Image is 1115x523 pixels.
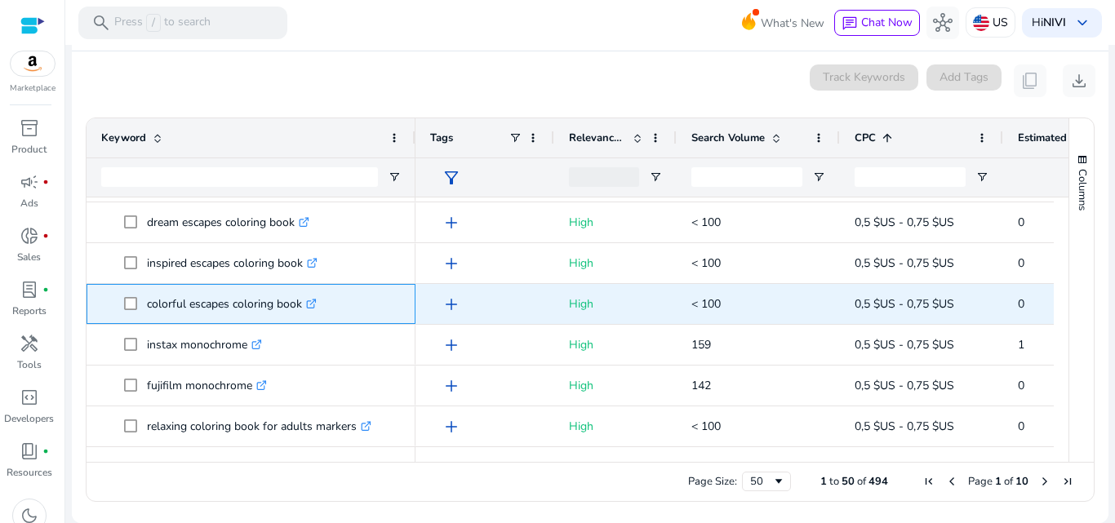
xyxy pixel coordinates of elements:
[569,328,662,361] p: High
[649,171,662,184] button: Open Filter Menu
[691,131,765,145] span: Search Volume
[569,246,662,280] p: High
[101,167,378,187] input: Keyword Filter Input
[20,196,38,211] p: Ads
[442,335,461,355] span: add
[20,118,39,138] span: inventory_2
[4,411,54,426] p: Developers
[922,475,935,488] div: First Page
[569,131,626,145] span: Relevance Score
[17,250,41,264] p: Sales
[945,475,958,488] div: Previous Page
[834,10,920,36] button: chatChat Now
[975,171,988,184] button: Open Filter Menu
[147,287,317,321] p: colorful escapes coloring book
[430,131,453,145] span: Tags
[691,215,721,230] span: < 100
[691,296,721,312] span: < 100
[993,8,1008,37] p: US
[1018,215,1024,230] span: 0
[1004,474,1013,489] span: of
[691,419,721,434] span: < 100
[101,131,146,145] span: Keyword
[1063,64,1095,97] button: download
[812,171,825,184] button: Open Filter Menu
[1018,255,1024,271] span: 0
[691,167,802,187] input: Search Volume Filter Input
[388,171,401,184] button: Open Filter Menu
[761,9,824,38] span: What's New
[995,474,1002,489] span: 1
[1038,475,1051,488] div: Next Page
[569,206,662,239] p: High
[691,378,711,393] span: 142
[750,474,772,489] div: 50
[1018,378,1024,393] span: 0
[842,16,858,32] span: chat
[569,369,662,402] p: High
[147,410,371,443] p: relaxing coloring book for adults markers
[855,255,954,271] span: 0,5 $US - 0,75 $US
[442,168,461,188] span: filter_alt
[442,254,461,273] span: add
[442,376,461,396] span: add
[11,51,55,76] img: amazon.svg
[442,417,461,437] span: add
[20,172,39,192] span: campaign
[1032,17,1066,29] p: Hi
[855,167,966,187] input: CPC Filter Input
[855,378,954,393] span: 0,5 $US - 0,75 $US
[17,357,42,372] p: Tools
[857,474,866,489] span: of
[1073,13,1092,33] span: keyboard_arrow_down
[742,472,791,491] div: Page Size
[569,410,662,443] p: High
[1075,169,1090,211] span: Columns
[42,286,49,293] span: fiber_manual_record
[968,474,993,489] span: Page
[147,246,318,280] p: inspired escapes coloring book
[1069,71,1089,91] span: download
[855,419,954,434] span: 0,5 $US - 0,75 $US
[1018,296,1024,312] span: 0
[42,179,49,185] span: fiber_manual_record
[147,206,309,239] p: dream escapes coloring book
[147,328,262,361] p: instax monochrome
[973,15,989,31] img: us.svg
[91,13,111,33] span: search
[442,295,461,314] span: add
[1018,337,1024,352] span: 1
[691,255,721,271] span: < 100
[10,82,56,95] p: Marketplace
[868,474,888,489] span: 494
[829,474,839,489] span: to
[933,13,953,33] span: hub
[855,296,954,312] span: 0,5 $US - 0,75 $US
[42,233,49,239] span: fiber_manual_record
[7,465,52,480] p: Resources
[147,369,267,402] p: fujifilm monochrome
[820,474,827,489] span: 1
[20,334,39,353] span: handyman
[926,7,959,39] button: hub
[691,337,711,352] span: 159
[20,441,39,461] span: book_4
[12,304,47,318] p: Reports
[855,337,954,352] span: 0,5 $US - 0,75 $US
[861,15,913,30] span: Chat Now
[569,287,662,321] p: High
[20,388,39,407] span: code_blocks
[146,14,161,32] span: /
[114,14,211,32] p: Press to search
[1043,15,1066,30] b: NIVI
[1015,474,1028,489] span: 10
[1018,419,1024,434] span: 0
[855,215,954,230] span: 0,5 $US - 0,75 $US
[20,280,39,299] span: lab_profile
[688,474,737,489] div: Page Size:
[20,226,39,246] span: donut_small
[842,474,855,489] span: 50
[11,142,47,157] p: Product
[442,213,461,233] span: add
[42,448,49,454] span: fiber_manual_record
